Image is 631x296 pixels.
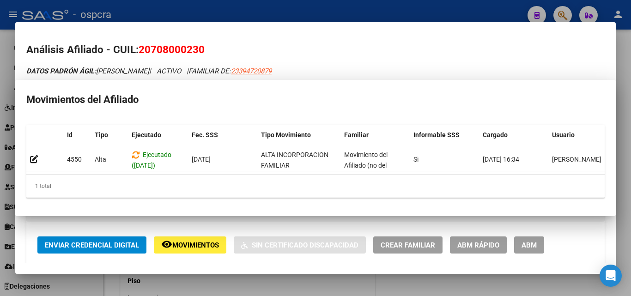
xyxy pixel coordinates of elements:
div: Open Intercom Messenger [600,265,622,287]
span: [PERSON_NAME] [552,156,601,163]
span: Movimientos [172,241,219,249]
datatable-header-cell: Familiar [340,125,410,145]
datatable-header-cell: Usuario [548,125,618,145]
datatable-header-cell: Ejecutado [128,125,188,145]
span: Familiar [344,131,369,139]
strong: DATOS PADRÓN ÁGIL: [26,67,96,75]
span: Crear Familiar [381,241,435,249]
span: ABM Rápido [457,241,499,249]
datatable-header-cell: Id [63,125,91,145]
span: 23394720879 [231,67,272,75]
datatable-header-cell: Tipo [91,125,128,145]
mat-icon: remove_red_eye [161,239,172,250]
span: Fec. SSS [192,131,218,139]
span: Sin Certificado Discapacidad [252,241,358,249]
span: [DATE] 16:34 [483,156,519,163]
span: ALTA INCORPORACION FAMILIAR [261,151,328,169]
button: Crear Familiar [373,236,443,254]
button: Enviar Credencial Digital [37,236,146,254]
h2: Análisis Afiliado - CUIL: [26,42,605,58]
span: 20708000230 [139,43,205,55]
span: [DATE] [192,156,211,163]
button: Movimientos [154,236,226,254]
datatable-header-cell: Informable SSS [410,125,479,145]
span: Informable SSS [413,131,460,139]
span: 4550 [67,156,82,163]
span: ABM [522,241,537,249]
span: Id [67,131,73,139]
datatable-header-cell: Cargado [479,125,548,145]
button: ABM Rápido [450,236,507,254]
span: Alta [95,156,106,163]
span: Tipo Movimiento [261,131,311,139]
span: Si [413,156,419,163]
span: Enviar Credencial Digital [45,241,139,249]
span: [PERSON_NAME] [26,67,149,75]
span: FAMILIAR DE: [188,67,272,75]
span: Ejecutado [132,131,161,139]
span: Tipo [95,131,108,139]
span: Usuario [552,131,575,139]
h2: Movimientos del Afiliado [26,91,605,109]
div: 1 total [26,175,605,198]
button: ABM [514,236,544,254]
span: Movimiento del Afiliado (no del grupo) [344,151,388,180]
i: | ACTIVO | [26,67,272,75]
span: Ejecutado ([DATE]) [132,151,171,169]
span: Cargado [483,131,508,139]
datatable-header-cell: Fec. SSS [188,125,257,145]
datatable-header-cell: Tipo Movimiento [257,125,340,145]
button: Sin Certificado Discapacidad [234,236,366,254]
